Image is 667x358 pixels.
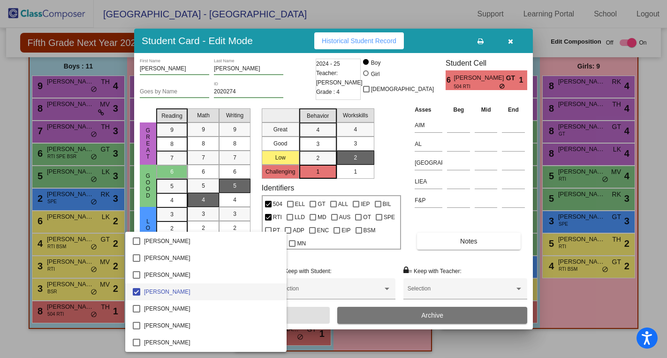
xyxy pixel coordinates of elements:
span: [PERSON_NAME] [144,300,279,317]
span: [PERSON_NAME] [144,250,279,267]
span: [PERSON_NAME] [144,283,279,300]
span: [PERSON_NAME] [144,267,279,283]
span: [PERSON_NAME] [144,334,279,351]
span: [PERSON_NAME] [144,233,279,250]
span: [PERSON_NAME] [144,317,279,334]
